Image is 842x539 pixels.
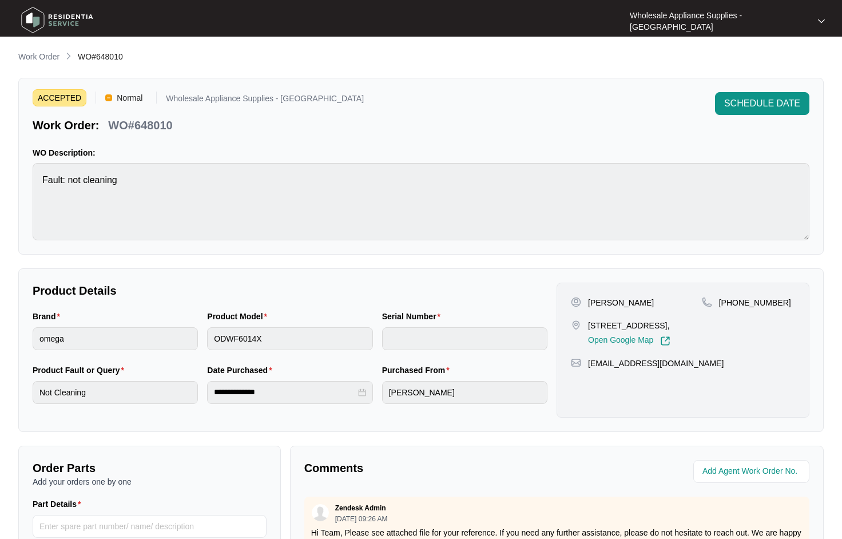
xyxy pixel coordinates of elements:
[312,504,329,521] img: user.svg
[382,381,547,404] input: Purchased From
[571,320,581,330] img: map-pin
[33,117,99,133] p: Work Order:
[33,498,86,510] label: Part Details
[33,147,809,158] p: WO Description:
[719,297,791,308] p: [PHONE_NUMBER]
[588,297,654,308] p: [PERSON_NAME]
[78,52,123,61] span: WO#648010
[207,311,272,322] label: Product Model
[571,358,581,368] img: map-pin
[724,97,800,110] span: SCHEDULE DATE
[33,89,86,106] span: ACCEPTED
[304,460,549,476] p: Comments
[207,327,372,350] input: Product Model
[33,311,65,322] label: Brand
[214,386,355,398] input: Date Purchased
[702,297,712,307] img: map-pin
[382,364,454,376] label: Purchased From
[588,336,670,346] a: Open Google Map
[702,465,803,478] input: Add Agent Work Order No.
[33,476,267,488] p: Add your orders one by one
[112,89,147,106] span: Normal
[382,311,445,322] label: Serial Number
[588,358,724,369] p: [EMAIL_ADDRESS][DOMAIN_NAME]
[335,516,388,522] p: [DATE] 09:26 AM
[64,51,73,61] img: chevron-right
[16,51,62,64] a: Work Order
[33,515,267,538] input: Part Details
[630,10,808,33] p: Wholesale Appliance Supplies - [GEOGRAPHIC_DATA]
[18,51,59,62] p: Work Order
[818,18,825,24] img: dropdown arrow
[335,504,386,513] p: Zendesk Admin
[33,327,198,350] input: Brand
[166,94,364,106] p: Wholesale Appliance Supplies - [GEOGRAPHIC_DATA]
[571,297,581,307] img: user-pin
[382,327,547,350] input: Serial Number
[33,163,809,240] textarea: Fault: not cleaning
[33,283,547,299] p: Product Details
[105,94,112,101] img: Vercel Logo
[588,320,670,331] p: [STREET_ADDRESS],
[207,364,276,376] label: Date Purchased
[33,381,198,404] input: Product Fault or Query
[17,3,97,37] img: residentia service logo
[108,117,172,133] p: WO#648010
[33,460,267,476] p: Order Parts
[33,364,129,376] label: Product Fault or Query
[660,336,670,346] img: Link-External
[715,92,809,115] button: SCHEDULE DATE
